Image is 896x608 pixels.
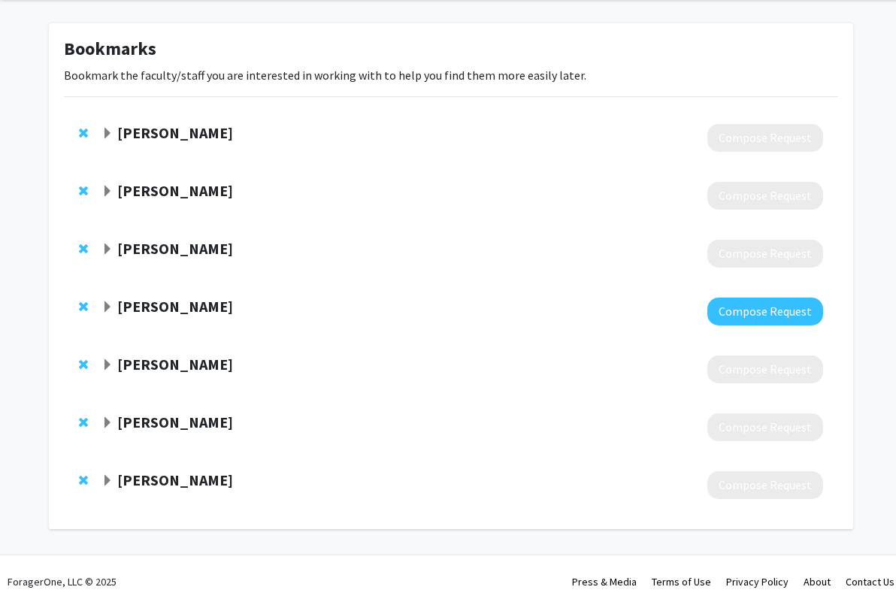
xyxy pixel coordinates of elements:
[101,301,114,313] span: Expand Anirrudh Kohil Bookmark
[79,358,88,371] span: Remove Joshua Marks from bookmarks
[79,301,88,313] span: Remove Anirrudh Kohil from bookmarks
[117,355,233,374] strong: [PERSON_NAME]
[804,575,831,588] a: About
[726,575,789,588] a: Privacy Policy
[707,413,823,441] button: Compose Request to Benjamin Phillips
[101,186,114,198] span: Expand Olugbenga Okusanya Bookmark
[101,475,114,487] span: Expand Francesco Palazzo Bookmark
[707,240,823,268] button: Compose Request to Babak Abai
[117,181,233,200] strong: [PERSON_NAME]
[101,417,114,429] span: Expand Benjamin Phillips Bookmark
[117,413,233,431] strong: [PERSON_NAME]
[101,128,114,140] span: Expand Avinoam Nevler Bookmark
[79,474,88,486] span: Remove Francesco Palazzo from bookmarks
[846,575,894,588] a: Contact Us
[117,239,233,258] strong: [PERSON_NAME]
[11,540,64,597] iframe: Chat
[707,124,823,152] button: Compose Request to Avinoam Nevler
[79,416,88,428] span: Remove Benjamin Phillips from bookmarks
[64,66,838,84] p: Bookmark the faculty/staff you are interested in working with to help you find them more easily l...
[707,355,823,383] button: Compose Request to Joshua Marks
[652,575,711,588] a: Terms of Use
[8,555,117,608] div: ForagerOne, LLC © 2025
[707,298,823,325] button: Compose Request to Anirrudh Kohil
[117,123,233,142] strong: [PERSON_NAME]
[101,359,114,371] span: Expand Joshua Marks Bookmark
[707,182,823,210] button: Compose Request to Olugbenga Okusanya
[79,243,88,255] span: Remove Babak Abai from bookmarks
[117,470,233,489] strong: [PERSON_NAME]
[117,297,233,316] strong: [PERSON_NAME]
[707,471,823,499] button: Compose Request to Francesco Palazzo
[64,38,838,60] h1: Bookmarks
[79,185,88,197] span: Remove Olugbenga Okusanya from bookmarks
[572,575,637,588] a: Press & Media
[79,127,88,139] span: Remove Avinoam Nevler from bookmarks
[101,244,114,256] span: Expand Babak Abai Bookmark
